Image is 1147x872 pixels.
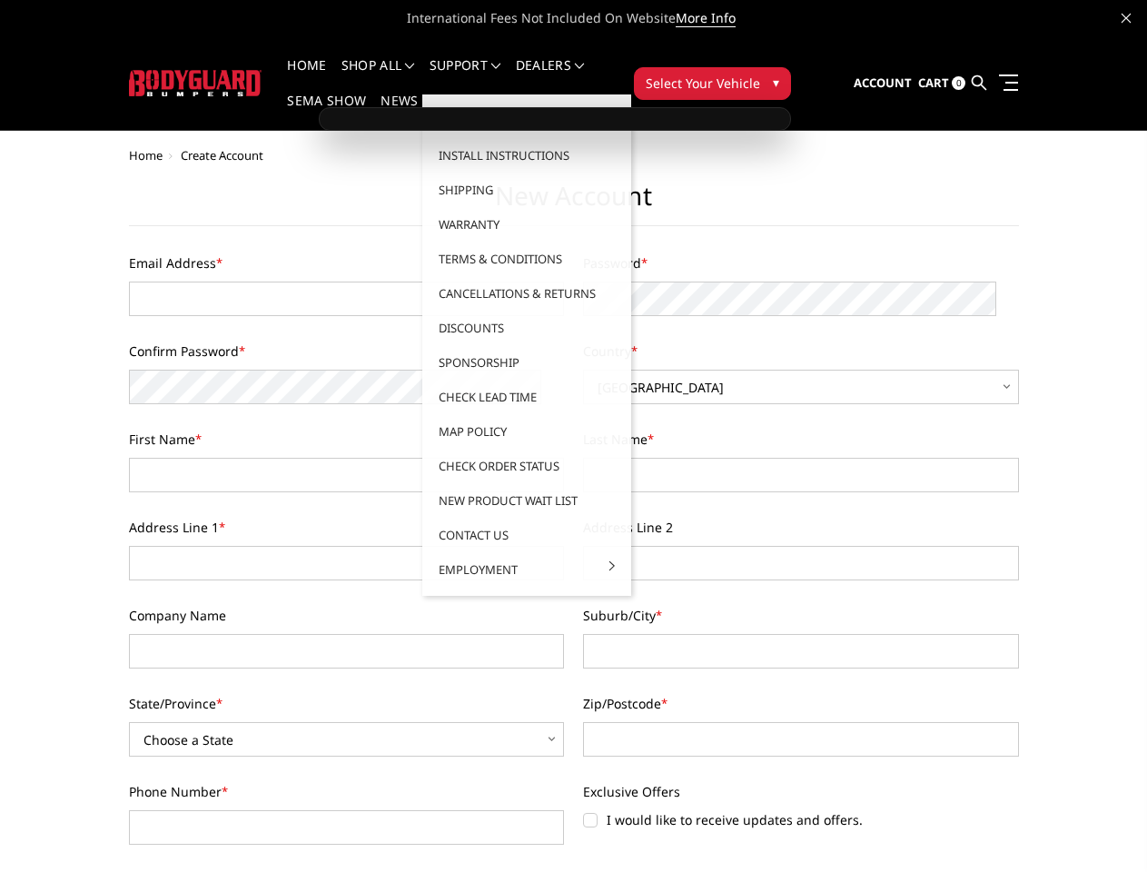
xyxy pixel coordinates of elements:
[129,147,163,163] a: Home
[430,59,501,94] a: Support
[129,253,565,272] label: Email Address
[634,67,791,100] button: Select Your Vehicle
[583,253,1019,272] label: Password
[129,694,565,713] label: State/Province
[430,345,624,380] a: Sponsorship
[583,606,1019,625] label: Suburb/City
[287,94,366,130] a: SEMA Show
[129,782,565,801] label: Phone Number
[583,694,1019,713] label: Zip/Postcode
[430,207,624,242] a: Warranty
[583,518,1019,537] label: Address Line 2
[381,94,418,130] a: News
[583,430,1019,449] label: Last Name
[430,276,624,311] a: Cancellations & Returns
[430,380,624,414] a: Check Lead Time
[430,518,624,552] a: Contact Us
[129,181,1019,226] h1: New Account
[430,449,624,483] a: Check Order Status
[129,70,262,96] img: BODYGUARD BUMPERS
[430,104,624,138] a: FAQ
[287,59,326,94] a: Home
[918,59,965,108] a: Cart 0
[583,810,1019,829] label: I would like to receive updates and offers.
[430,552,624,587] a: Employment
[646,74,760,93] span: Select Your Vehicle
[952,76,965,90] span: 0
[516,59,585,94] a: Dealers
[341,59,415,94] a: shop all
[430,138,624,173] a: Install Instructions
[129,342,565,361] label: Confirm Password
[1056,785,1147,872] iframe: Chat Widget
[854,59,912,108] a: Account
[918,74,949,91] span: Cart
[430,414,624,449] a: MAP Policy
[129,430,565,449] label: First Name
[676,9,736,27] a: More Info
[129,518,565,537] label: Address Line 1
[583,782,1019,801] label: Exclusive Offers
[129,606,565,625] label: Company Name
[181,147,263,163] span: Create Account
[773,73,779,92] span: ▾
[430,173,624,207] a: Shipping
[430,311,624,345] a: Discounts
[430,483,624,518] a: New Product Wait List
[854,74,912,91] span: Account
[583,342,1019,361] label: Country
[430,242,624,276] a: Terms & Conditions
